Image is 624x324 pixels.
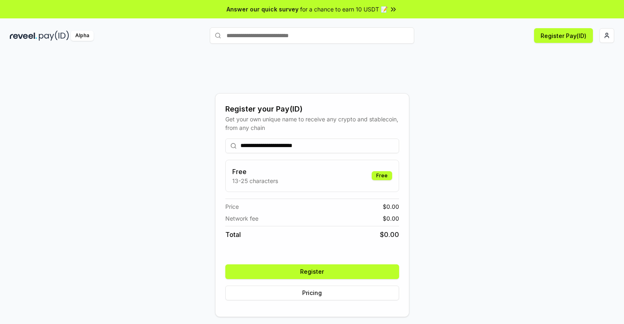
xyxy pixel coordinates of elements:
[225,264,399,279] button: Register
[300,5,388,13] span: for a chance to earn 10 USDT 📝
[225,115,399,132] div: Get your own unique name to receive any crypto and stablecoin, from any chain
[232,177,278,185] p: 13-25 characters
[232,167,278,177] h3: Free
[372,171,392,180] div: Free
[383,214,399,223] span: $ 0.00
[10,31,37,41] img: reveel_dark
[225,202,239,211] span: Price
[225,230,241,239] span: Total
[225,286,399,300] button: Pricing
[380,230,399,239] span: $ 0.00
[225,214,258,223] span: Network fee
[383,202,399,211] span: $ 0.00
[71,31,94,41] div: Alpha
[534,28,593,43] button: Register Pay(ID)
[225,103,399,115] div: Register your Pay(ID)
[227,5,299,13] span: Answer our quick survey
[39,31,69,41] img: pay_id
